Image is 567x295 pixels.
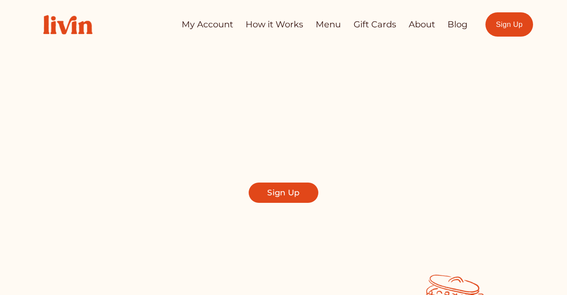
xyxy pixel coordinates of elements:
[246,16,303,33] a: How it Works
[316,16,341,33] a: Menu
[354,16,396,33] a: Gift Cards
[34,6,102,44] img: Livin
[409,16,435,33] a: About
[182,16,233,33] a: My Account
[249,183,318,203] a: Sign Up
[485,12,533,37] a: Sign Up
[448,16,467,33] a: Blog
[115,80,452,119] span: Take Back Your Evenings
[145,133,422,169] span: Find a local chef who prepares customized, healthy meals in your kitchen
